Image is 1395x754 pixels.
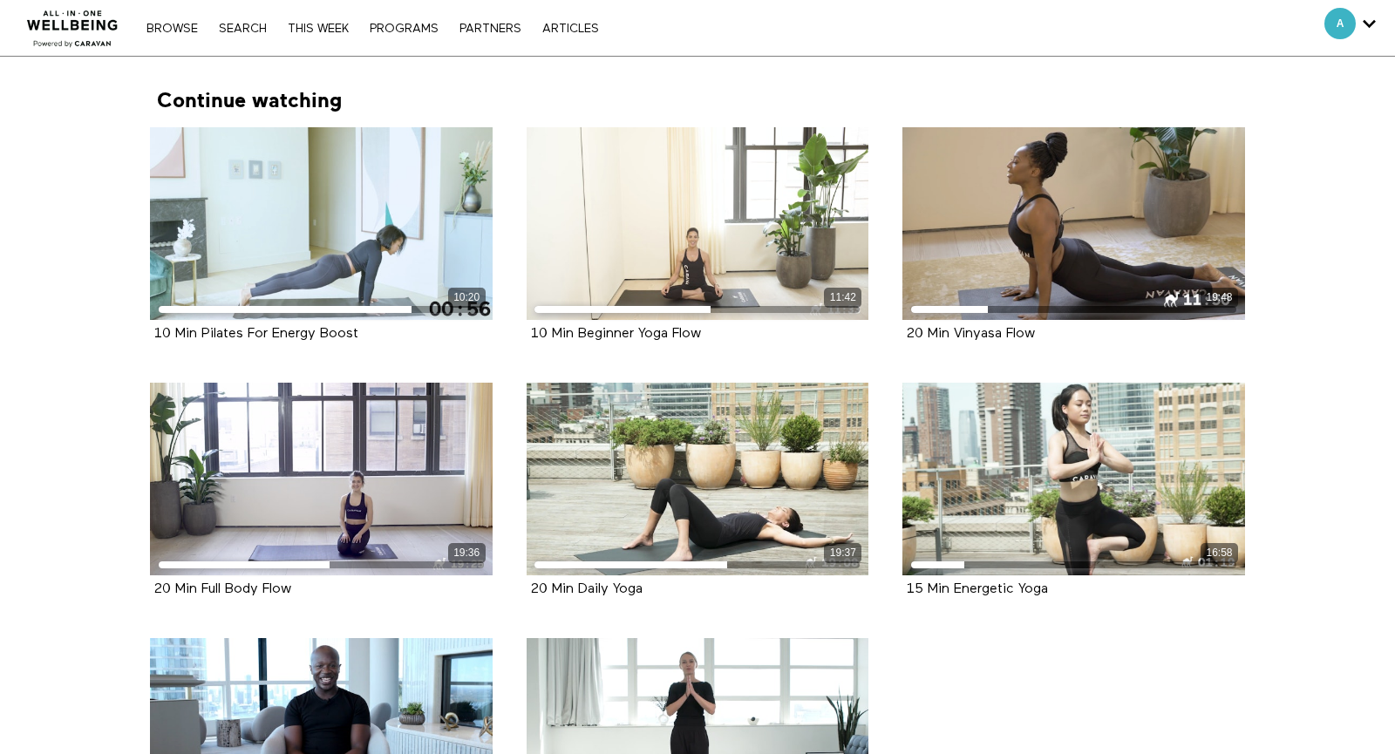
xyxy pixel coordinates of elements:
[907,582,1048,595] a: 15 Min Energetic Yoga
[527,127,869,320] a: 10 Min Beginner Yoga Flow 11:42
[361,23,447,35] a: PROGRAMS
[154,582,291,595] a: 20 Min Full Body Flow
[448,288,486,308] div: 10:20
[527,383,869,575] a: 20 Min Daily Yoga 19:37
[451,23,530,35] a: PARTNERS
[146,87,342,114] h1: Continue watching
[824,543,861,563] div: 19:37
[1201,543,1238,563] div: 16:58
[138,19,607,37] nav: Primary
[448,543,486,563] div: 19:36
[824,288,861,308] div: 11:42
[907,327,1035,341] strong: 20 Min Vinyasa Flow
[210,23,276,35] a: Search
[902,383,1245,575] a: 15 Min Energetic Yoga 16:58
[138,23,207,35] a: Browse
[531,582,643,595] a: 20 Min Daily Yoga
[154,327,358,341] strong: 10 Min Pilates For Energy Boost
[150,127,493,320] a: 10 Min Pilates For Energy Boost 10:20
[902,127,1245,320] a: 20 Min Vinyasa Flow 19:48
[150,383,493,575] a: 20 Min Full Body Flow 19:36
[907,327,1035,340] a: 20 Min Vinyasa Flow
[1201,288,1238,308] div: 19:48
[154,327,358,340] a: 10 Min Pilates For Energy Boost
[531,327,701,340] a: 10 Min Beginner Yoga Flow
[531,327,701,341] strong: 10 Min Beginner Yoga Flow
[279,23,357,35] a: THIS WEEK
[534,23,608,35] a: ARTICLES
